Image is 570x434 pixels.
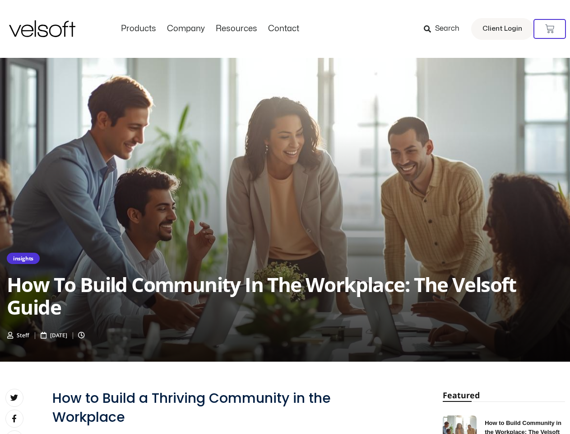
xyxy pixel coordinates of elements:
[9,20,75,37] img: Velsoft Training Materials
[263,24,305,34] a: ContactMenu Toggle
[7,273,563,318] h2: How to Build Community in the Workplace: The Velsoft Guide
[482,23,522,35] span: Client Login
[17,331,29,339] span: Steff
[210,24,263,34] a: ResourcesMenu Toggle
[162,24,210,34] a: CompanyMenu Toggle
[116,24,162,34] a: ProductsMenu Toggle
[13,255,33,262] a: insights
[116,24,305,34] nav: Menu
[424,21,466,37] a: Search
[443,389,565,401] h2: Featured
[435,23,459,35] span: Search
[52,389,407,427] h1: How to Build a Thriving Community in the Workplace
[471,18,533,40] a: Client Login
[50,331,67,339] span: [DATE]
